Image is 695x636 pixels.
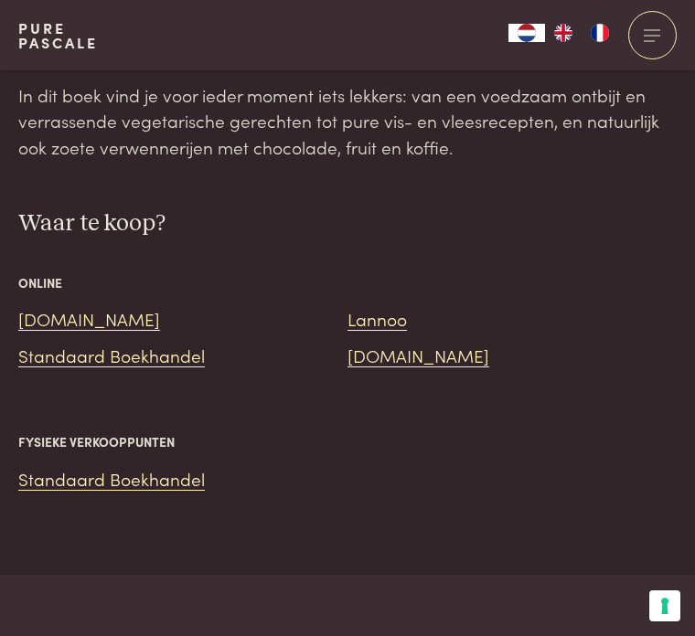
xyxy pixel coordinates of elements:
[18,306,160,331] a: [DOMAIN_NAME]
[18,432,175,451] span: Fysieke verkooppunten
[347,306,407,331] a: Lannoo
[18,82,677,161] div: In dit boek vind je voor ieder moment iets lekkers: van een voedzaam ontbijt en verrassende veget...
[347,343,489,367] a: [DOMAIN_NAME]
[545,24,582,42] a: EN
[508,24,545,42] a: NL
[18,343,205,367] a: Standaard Boekhandel
[545,24,618,42] ul: Language list
[18,273,62,292] span: Online
[508,24,618,42] aside: Language selected: Nederlands
[18,209,677,238] h3: Waar te koop?
[582,24,618,42] a: FR
[18,21,98,50] a: PurePascale
[649,590,680,621] button: Uw voorkeuren voor toestemming voor trackingtechnologieën
[508,24,545,42] div: Language
[18,466,205,491] a: Standaard Boekhandel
